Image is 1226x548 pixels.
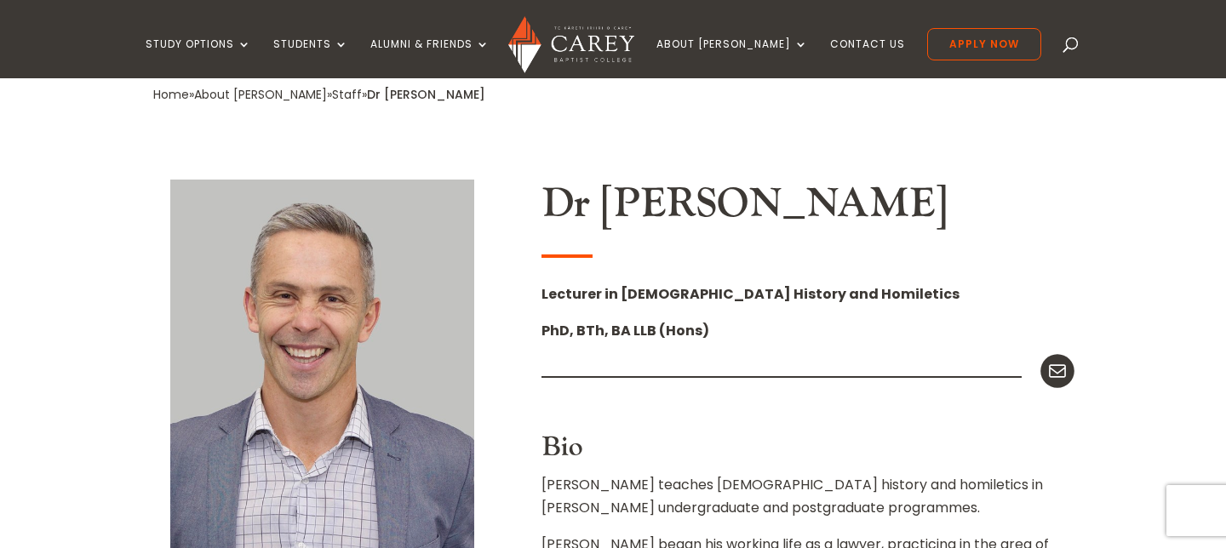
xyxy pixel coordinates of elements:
[541,321,709,340] strong: PhD, BTh, BA LLB (Hons)
[508,16,633,73] img: Carey Baptist College
[332,86,362,103] a: Staff
[656,38,808,78] a: About [PERSON_NAME]
[153,86,189,103] a: Home
[367,83,485,106] div: Dr [PERSON_NAME]
[370,38,490,78] a: Alumni & Friends
[830,38,905,78] a: Contact Us
[541,473,1073,533] p: [PERSON_NAME] teaches [DEMOGRAPHIC_DATA] history and homiletics in [PERSON_NAME] undergraduate an...
[153,83,367,106] div: » » »
[927,28,1041,60] a: Apply Now
[273,38,348,78] a: Students
[194,86,327,103] a: About [PERSON_NAME]
[146,38,251,78] a: Study Options
[541,284,960,304] strong: Lecturer in [DEMOGRAPHIC_DATA] History and Homiletics
[541,431,1073,472] h3: Bio
[541,180,1073,237] h2: Dr [PERSON_NAME]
